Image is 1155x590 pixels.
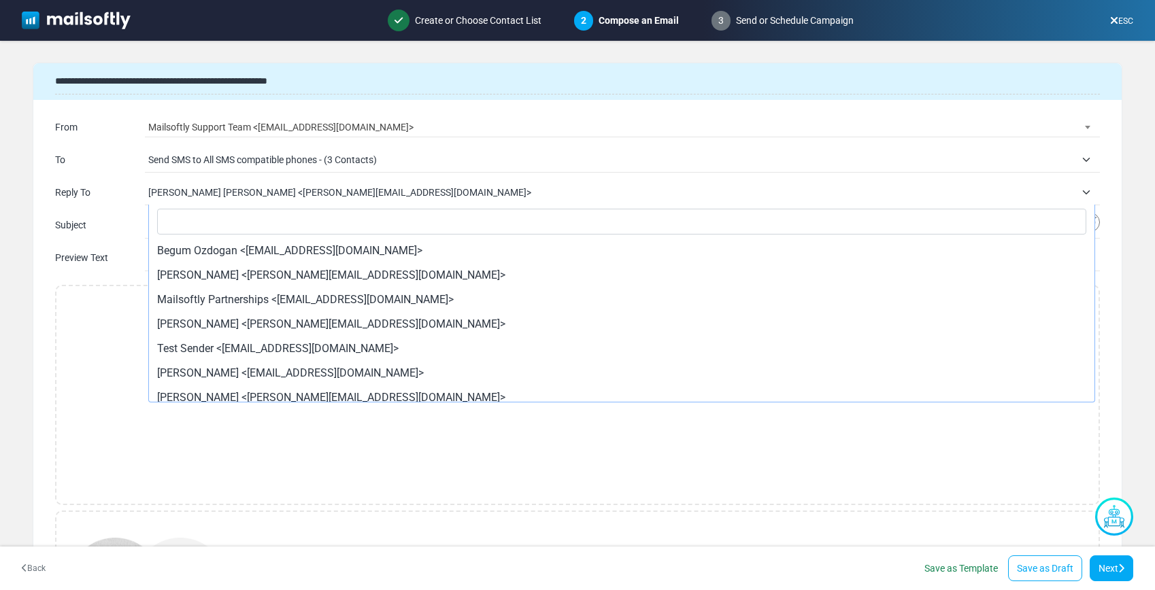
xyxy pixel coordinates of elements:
[1095,498,1133,536] img: AI Assistant
[148,184,1075,201] span: Esma Calis Turan <esma@mailsoftly.net>
[148,118,1095,137] span: Mailsoftly Support Team <alkan@mailsoftly.com>
[22,12,131,29] img: mailsoftly_white_logo.svg
[149,361,1094,385] li: [PERSON_NAME] <[EMAIL_ADDRESS][DOMAIN_NAME]>
[148,180,1100,205] span: Esma Calis Turan <esma@mailsoftly.net>
[149,288,1094,312] li: Mailsoftly Partnerships <[EMAIL_ADDRESS][DOMAIN_NAME]>
[1090,555,1133,581] a: Next
[149,385,1094,410] li: [PERSON_NAME] <[PERSON_NAME][EMAIL_ADDRESS][DOMAIN_NAME]>
[1110,16,1133,26] a: ESC
[149,336,1094,361] li: Test Sender <[EMAIL_ADDRESS][DOMAIN_NAME]>
[149,312,1094,336] li: [PERSON_NAME] <[PERSON_NAME][EMAIL_ADDRESS][DOMAIN_NAME]>
[148,152,1075,168] span: Send SMS to All SMS compatible phones - (3 Contacts)
[1008,555,1082,581] a: Save as Draft
[22,562,46,574] a: Back
[55,251,123,265] div: Preview Text
[55,218,123,232] div: Subject
[916,556,1006,580] a: Save as Template
[55,120,123,135] div: From
[157,209,1086,235] input: Search
[149,263,1094,288] li: [PERSON_NAME] <[PERSON_NAME][EMAIL_ADDRESS][DOMAIN_NAME]>
[55,153,123,167] div: To
[149,239,1094,263] li: Begum Ozdogan <[EMAIL_ADDRESS][DOMAIN_NAME]>
[712,11,731,31] span: 3
[55,186,123,200] div: Reply To
[581,15,586,26] span: 2
[148,147,1100,172] span: Send SMS to All SMS compatible phones - (3 Contacts)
